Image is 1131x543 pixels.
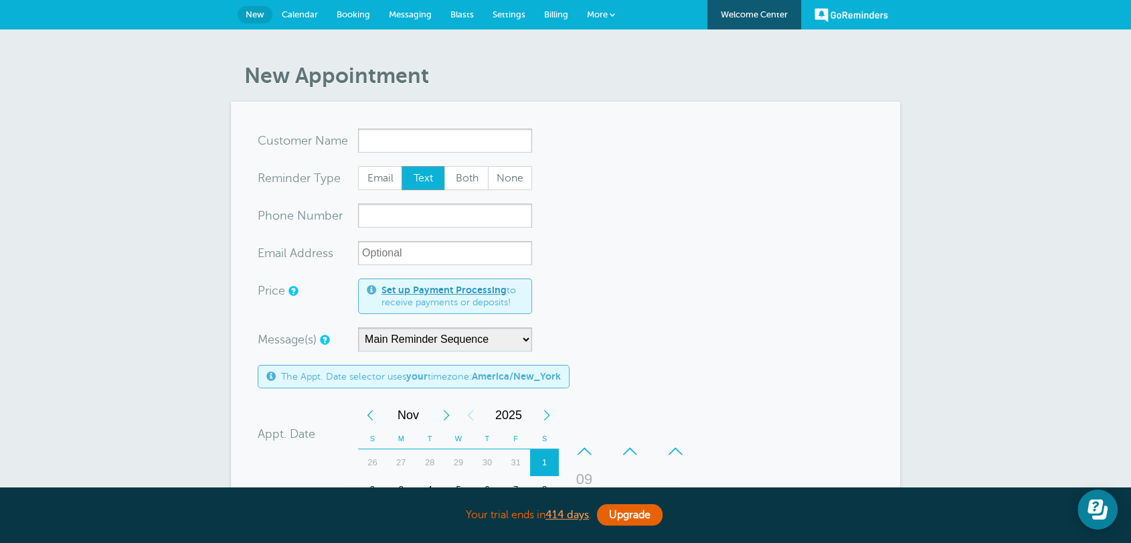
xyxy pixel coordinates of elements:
[281,247,312,259] span: il Add
[402,166,446,190] label: Text
[493,9,525,19] span: Settings
[472,476,501,503] div: Thursday, November 6
[358,241,532,265] input: Optional
[416,449,444,476] div: Tuesday, October 28
[358,402,382,429] div: Previous Month
[472,476,501,503] div: 6
[359,167,402,189] span: Email
[416,449,444,476] div: 28
[320,335,328,344] a: Simple templates and custom messages will use the reminder schedule set under Settings > Reminder...
[530,429,559,449] th: S
[402,167,445,189] span: Text
[387,449,416,476] div: 27
[358,476,387,503] div: Sunday, November 2
[381,285,507,295] a: Set up Payment Processing
[444,476,473,503] div: Wednesday, November 5
[587,9,608,19] span: More
[501,476,530,503] div: Friday, November 7
[258,285,285,297] label: Price
[231,501,900,530] div: Your trial ends in .
[445,167,488,189] span: Both
[238,6,272,23] a: New
[472,449,501,476] div: Thursday, October 30
[358,166,402,190] label: Email
[387,429,416,449] th: M
[389,9,432,19] span: Messaging
[501,449,530,476] div: 31
[444,449,473,476] div: Wednesday, October 29
[489,167,531,189] span: None
[258,204,358,228] div: mber
[358,429,387,449] th: S
[288,287,296,295] a: An optional price for the appointment. If you set a price, you can include a payment link in your...
[416,476,444,503] div: Tuesday, November 4
[472,449,501,476] div: 30
[568,466,600,493] div: 09
[444,429,473,449] th: W
[358,449,387,476] div: Sunday, October 26
[450,9,474,19] span: Blasts
[501,476,530,503] div: 7
[358,476,387,503] div: 2
[530,449,559,476] div: Saturday, November 1
[483,402,535,429] span: 2025
[545,509,589,521] a: 414 days
[258,129,358,153] div: ame
[337,9,370,19] span: Booking
[416,429,444,449] th: T
[501,449,530,476] div: Friday, October 31
[1077,489,1118,530] iframe: Resource center
[444,449,473,476] div: 29
[279,135,325,147] span: tomer N
[458,402,483,429] div: Previous Year
[530,476,559,503] div: 8
[535,402,559,429] div: Next Year
[258,241,358,265] div: ress
[381,285,523,308] span: to receive payments or deposits!
[488,166,532,190] label: None
[258,247,281,259] span: Ema
[530,449,559,476] div: 1
[281,371,561,382] span: The Appt. Date selector uses timezone:
[258,428,315,440] label: Appt. Date
[382,402,434,429] span: November
[472,429,501,449] th: T
[358,449,387,476] div: 26
[387,476,416,503] div: Monday, November 3
[246,9,264,19] span: New
[406,371,428,382] b: your
[244,63,900,88] h1: New Appointment
[444,476,473,503] div: 5
[597,504,663,526] a: Upgrade
[444,166,489,190] label: Both
[530,476,559,503] div: Saturday, November 8
[472,371,561,382] b: America/New_York
[387,476,416,503] div: 3
[258,210,280,222] span: Pho
[280,210,314,222] span: ne Nu
[387,449,416,476] div: Monday, October 27
[544,9,568,19] span: Billing
[416,476,444,503] div: 4
[258,172,341,184] label: Reminder Type
[434,402,458,429] div: Next Month
[282,9,318,19] span: Calendar
[258,135,279,147] span: Cus
[501,429,530,449] th: F
[258,333,317,345] label: Message(s)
